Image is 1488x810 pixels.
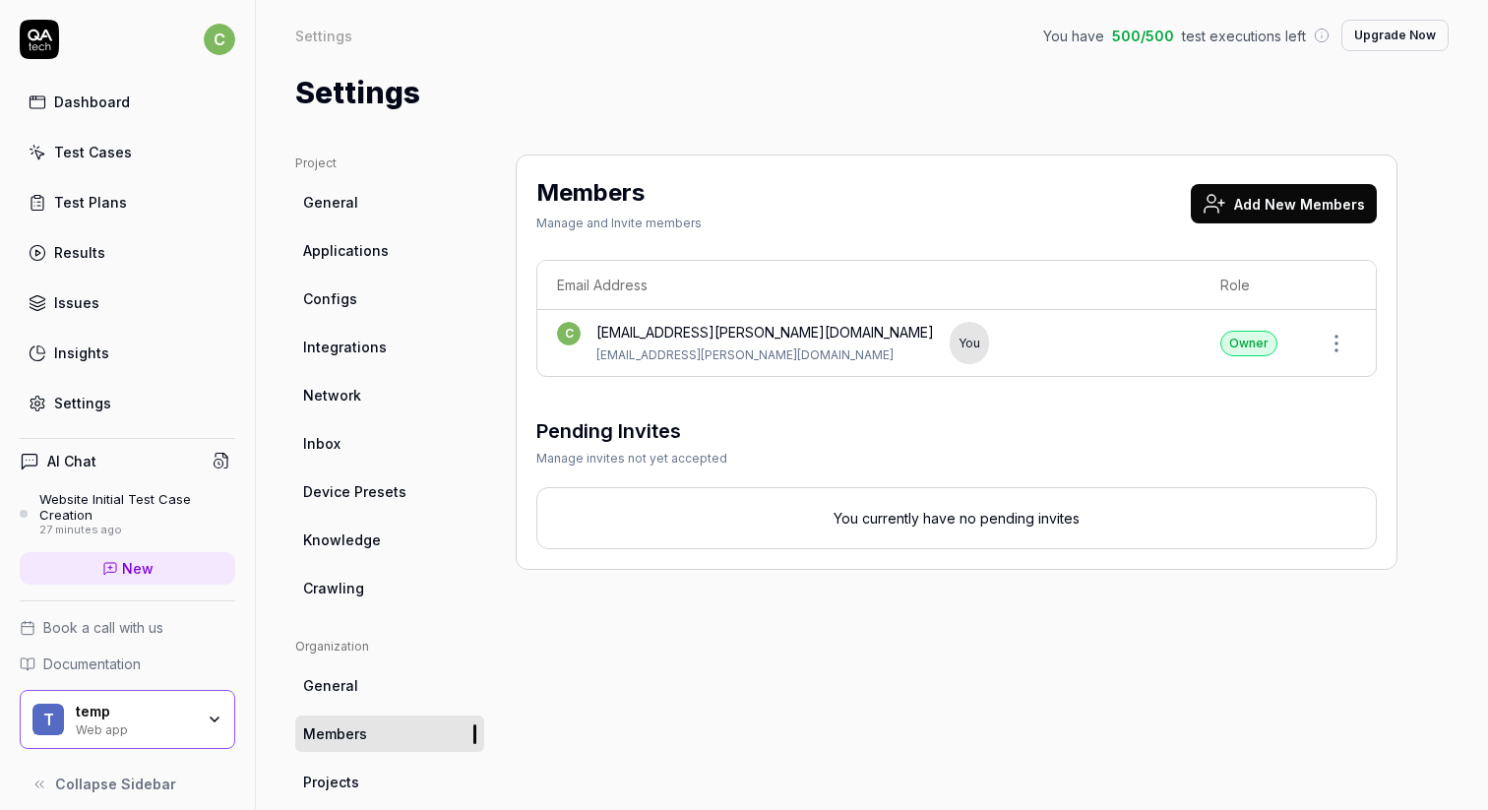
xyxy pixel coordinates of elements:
div: Test Plans [54,192,127,213]
span: Projects [303,772,359,792]
span: Integrations [303,337,387,357]
a: Issues [20,283,235,322]
a: Integrations [295,329,484,365]
p: You currently have no pending invites [557,508,1356,529]
span: New [122,558,154,579]
div: Organization [295,638,484,655]
span: Book a call with us [43,617,163,638]
a: Insights [20,334,235,372]
button: ttempWeb app [20,690,235,749]
span: Collapse Sidebar [55,774,176,794]
h4: AI Chat [47,451,96,471]
span: Configs [303,288,357,309]
div: Settings [295,26,352,45]
span: Network [303,385,361,405]
div: Results [54,242,105,263]
div: Dashboard [54,92,130,112]
span: Documentation [43,654,141,674]
h3: Pending Invites [536,416,727,446]
div: Manage invites not yet accepted [536,450,727,467]
a: Applications [295,232,484,269]
div: Settings [54,393,111,413]
span: t [32,704,64,735]
span: Applications [303,240,389,261]
div: [EMAIL_ADDRESS][PERSON_NAME][DOMAIN_NAME] [596,346,934,364]
span: c [557,322,581,345]
div: [EMAIL_ADDRESS][PERSON_NAME][DOMAIN_NAME] [596,322,934,343]
div: temp [76,703,194,720]
span: test executions left [1182,26,1306,46]
button: Add New Members [1191,184,1377,223]
span: Members [303,723,367,744]
div: 27 minutes ago [39,524,235,537]
a: Test Plans [20,183,235,221]
h2: Members [536,175,645,211]
div: Website Initial Test Case Creation [39,491,235,524]
div: Web app [76,720,194,736]
h1: Settings [295,71,420,115]
a: General [295,184,484,220]
a: Results [20,233,235,272]
a: Website Initial Test Case Creation27 minutes ago [20,491,235,536]
a: Book a call with us [20,617,235,638]
a: Knowledge [295,522,484,558]
span: Knowledge [303,530,381,550]
span: You have [1043,26,1104,46]
div: Manage and Invite members [536,215,702,232]
a: Dashboard [20,83,235,121]
a: Network [295,377,484,413]
a: Crawling [295,570,484,606]
div: Test Cases [54,142,132,162]
span: General [303,192,358,213]
span: c [204,24,235,55]
a: Projects [295,764,484,800]
a: Documentation [20,654,235,674]
a: Settings [20,384,235,422]
span: Inbox [303,433,341,454]
span: General [303,675,358,696]
span: Crawling [303,578,364,598]
div: Owner [1220,331,1277,356]
span: 500 / 500 [1112,26,1174,46]
button: Upgrade Now [1341,20,1449,51]
a: Test Cases [20,133,235,171]
div: Issues [54,292,99,313]
div: You [950,322,989,364]
th: Role [1201,261,1297,310]
a: Device Presets [295,473,484,510]
div: Project [295,155,484,172]
a: Members [295,716,484,752]
button: c [204,20,235,59]
button: Collapse Sidebar [20,765,235,804]
a: Configs [295,280,484,317]
span: Device Presets [303,481,406,502]
a: New [20,552,235,585]
button: Open members actions menu [1317,324,1356,363]
a: Inbox [295,425,484,462]
div: Insights [54,343,109,363]
th: Email Address [537,261,1201,310]
a: General [295,667,484,704]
